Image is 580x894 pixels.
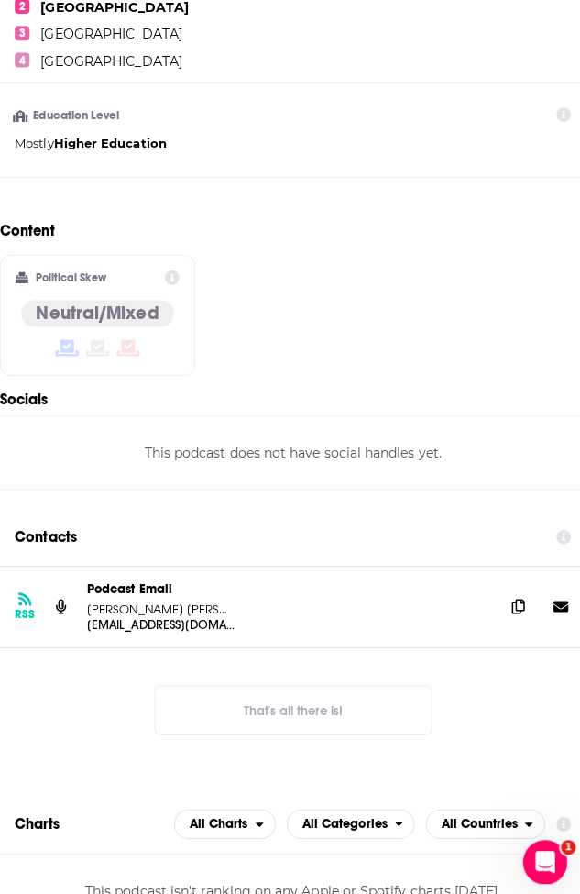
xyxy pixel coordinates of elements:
[15,514,76,549] h2: Contacts
[40,26,181,42] span: [GEOGRAPHIC_DATA]
[86,595,233,611] p: [PERSON_NAME] [PERSON_NAME] [PERSON_NAME] & [PERSON_NAME], LLP
[36,299,158,322] h4: Neutral/Mixed
[284,801,411,831] h2: Categories
[300,810,384,822] span: All Categories
[518,832,562,876] iframe: Intercom live chat
[53,135,165,149] span: Higher Education
[36,269,105,281] h2: Political Skew
[15,52,29,67] span: 4
[15,109,122,121] h3: Education Level
[15,135,53,149] span: Mostly
[86,576,485,591] p: Podcast Email
[15,26,29,40] span: 3
[437,810,512,822] span: All Countries
[15,807,59,824] h2: Charts
[188,810,246,822] span: All Charts
[153,679,428,728] button: Nothing here.
[284,801,411,831] button: open menu
[172,801,273,831] h2: Platforms
[172,801,273,831] button: open menu
[86,611,233,626] p: [EMAIL_ADDRESS][DOMAIN_NAME]
[40,52,181,69] span: [GEOGRAPHIC_DATA]
[15,601,35,615] h3: RSS
[555,832,570,846] span: 1
[421,801,540,831] h2: Countries
[421,801,540,831] button: open menu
